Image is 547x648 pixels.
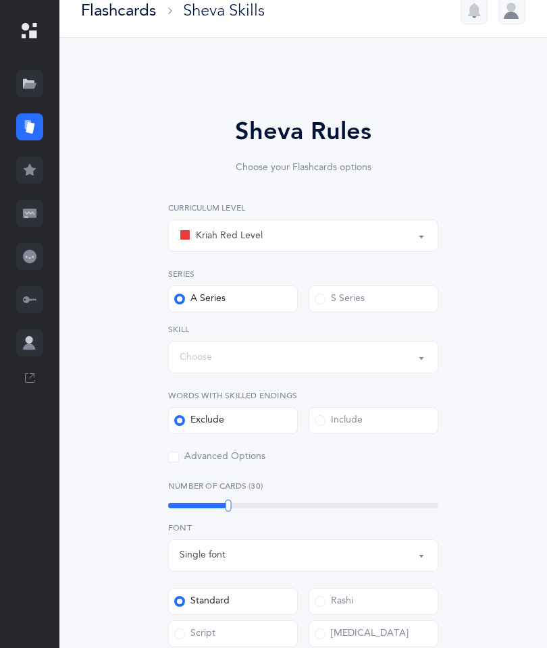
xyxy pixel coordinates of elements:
[180,350,212,364] div: Choose
[168,539,438,572] button: Single font
[168,480,438,492] label: Number of Cards (30)
[315,292,365,306] div: S Series
[174,595,230,608] div: Standard
[315,414,363,427] div: Include
[168,219,438,252] button: Kriah Red Level
[168,323,438,335] label: Skill
[168,522,438,534] label: Font
[180,548,226,562] div: Single font
[168,341,438,373] button: Choose
[315,595,353,608] div: Rashi
[168,268,438,280] label: Series
[168,389,438,402] label: Words with Skilled endings
[174,292,226,306] div: A Series
[174,627,215,641] div: Script
[168,202,438,214] label: Curriculum Level
[130,113,476,150] div: Sheva Rules
[130,161,476,175] div: Choose your Flashcards options
[168,450,265,464] div: Advanced Options
[174,414,224,427] div: Exclude
[180,227,263,244] div: Kriah Red Level
[315,627,409,641] div: [MEDICAL_DATA]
